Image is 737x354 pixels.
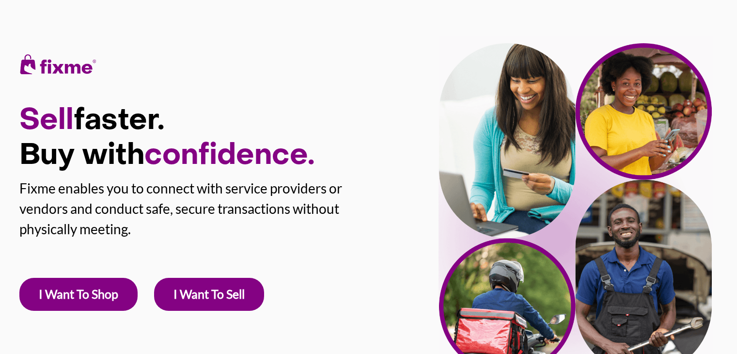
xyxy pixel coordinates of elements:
p: Fixme enables you to connect with service providers or vendors and conduct safe, secure transacti... [19,178,405,239]
span: confidence. [144,142,314,171]
span: Sell [19,107,74,136]
a: I Want To Shop [19,278,138,311]
a: I Want To Sell [154,278,264,311]
h1: faster. Buy with [19,104,405,174]
img: fixme-logo.png [19,53,97,75]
